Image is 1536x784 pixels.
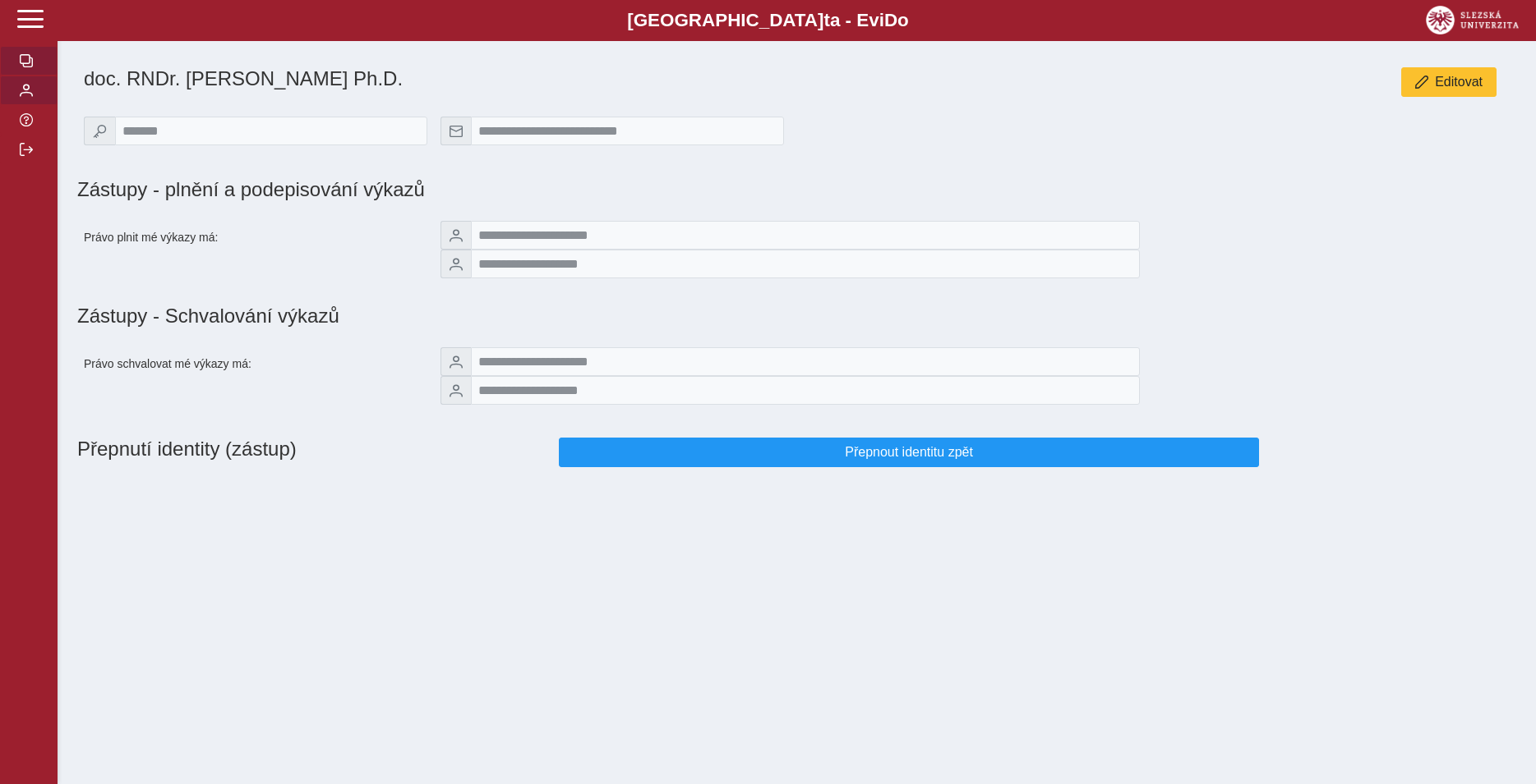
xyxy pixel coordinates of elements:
[77,214,434,285] div: Právo plnit mé výkazy má:
[84,67,1022,90] h1: doc. RNDr. [PERSON_NAME] Ph.D.
[559,438,1259,467] button: Přepnout identitu zpět
[1401,67,1497,97] button: Editovat
[77,305,1516,328] h1: Zástupy - Schvalování výkazů
[1426,6,1519,34] img: logo_web_su.png
[49,10,1487,31] b: [GEOGRAPHIC_DATA] a - Evi
[823,10,829,30] span: t
[77,341,434,411] div: Právo schvalovat mé výkazy má:
[77,178,1022,201] h1: Zástupy - plnění a podepisování výkazů
[573,445,1245,460] span: Přepnout identitu zpět
[1435,75,1483,89] span: Editovat
[884,10,897,30] span: D
[897,10,909,30] span: o
[77,431,552,474] h1: Přepnutí identity (zástup)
